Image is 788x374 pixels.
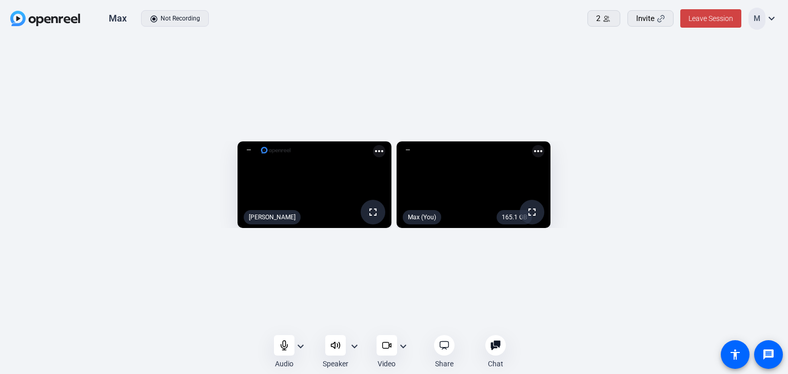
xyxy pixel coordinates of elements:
div: [PERSON_NAME] [244,210,301,224]
mat-icon: expand_more [765,12,778,25]
span: Leave Session [688,14,733,23]
div: Share [435,359,454,369]
mat-icon: expand_more [397,340,409,352]
mat-icon: fullscreen [526,206,538,218]
div: Chat [488,359,503,369]
mat-icon: accessibility [729,348,741,361]
div: M [748,8,765,30]
div: Max (You) [403,210,441,224]
mat-icon: expand_more [348,340,361,352]
mat-icon: fullscreen [367,206,379,218]
img: logo [260,145,291,155]
button: Leave Session [680,9,741,28]
img: OpenReel logo [10,11,80,26]
div: Audio [275,359,293,369]
mat-icon: expand_more [294,340,307,352]
button: 2 [587,10,620,27]
div: Speaker [323,359,348,369]
mat-icon: more_horiz [532,145,544,157]
mat-icon: message [762,348,775,361]
span: 2 [596,13,600,25]
button: Invite [627,10,674,27]
span: Invite [636,13,655,25]
div: Max [109,12,127,25]
div: Video [378,359,396,369]
div: 165.1 GB [497,210,532,224]
mat-icon: more_horiz [373,145,385,157]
